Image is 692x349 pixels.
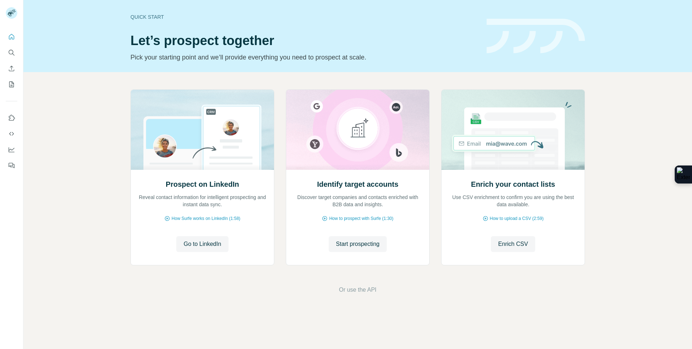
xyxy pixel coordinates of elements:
[138,194,267,208] p: Reveal contact information for intelligent prospecting and instant data sync.
[286,90,430,170] img: Identify target accounts
[677,167,690,182] img: Extension Icon
[183,240,221,248] span: Go to LinkedIn
[339,286,376,294] button: Or use the API
[172,215,240,222] span: How Surfe works on LinkedIn (1:58)
[130,90,274,170] img: Prospect on LinkedIn
[130,13,478,21] div: Quick start
[6,143,17,156] button: Dashboard
[329,215,393,222] span: How to prospect with Surfe (1:30)
[6,159,17,172] button: Feedback
[491,236,535,252] button: Enrich CSV
[6,30,17,43] button: Quick start
[6,46,17,59] button: Search
[166,179,239,189] h2: Prospect on LinkedIn
[441,90,585,170] img: Enrich your contact lists
[336,240,380,248] span: Start prospecting
[490,215,544,222] span: How to upload a CSV (2:59)
[487,19,585,54] img: banner
[329,236,387,252] button: Start prospecting
[317,179,399,189] h2: Identify target accounts
[293,194,422,208] p: Discover target companies and contacts enriched with B2B data and insights.
[6,127,17,140] button: Use Surfe API
[471,179,555,189] h2: Enrich your contact lists
[130,34,478,48] h1: Let’s prospect together
[176,236,228,252] button: Go to LinkedIn
[6,78,17,91] button: My lists
[130,52,478,62] p: Pick your starting point and we’ll provide everything you need to prospect at scale.
[6,62,17,75] button: Enrich CSV
[498,240,528,248] span: Enrich CSV
[449,194,577,208] p: Use CSV enrichment to confirm you are using the best data available.
[6,111,17,124] button: Use Surfe on LinkedIn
